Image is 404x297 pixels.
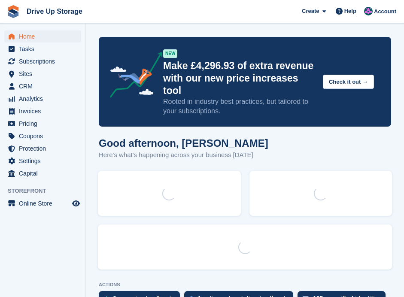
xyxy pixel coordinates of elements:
span: Tasks [19,43,70,55]
a: menu [4,80,81,92]
span: Protection [19,142,70,155]
span: CRM [19,80,70,92]
h1: Good afternoon, [PERSON_NAME] [99,137,268,149]
a: menu [4,55,81,67]
a: menu [4,155,81,167]
a: Drive Up Storage [23,4,86,18]
img: Andy [364,7,373,15]
a: menu [4,142,81,155]
img: stora-icon-8386f47178a22dfd0bd8f6a31ec36ba5ce8667c1dd55bd0f319d3a0aa187defe.svg [7,5,20,18]
a: menu [4,43,81,55]
div: NEW [163,49,177,58]
p: ACTIONS [99,282,391,288]
span: Analytics [19,93,70,105]
span: Help [344,7,356,15]
span: Capital [19,167,70,179]
span: Sites [19,68,70,80]
a: menu [4,118,81,130]
a: menu [4,197,81,209]
a: menu [4,105,81,117]
p: Rooted in industry best practices, but tailored to your subscriptions. [163,97,316,116]
button: Check it out → [323,75,374,89]
span: Coupons [19,130,70,142]
span: Invoices [19,105,70,117]
a: Preview store [71,198,81,209]
span: Account [374,7,396,16]
span: Create [302,7,319,15]
span: Settings [19,155,70,167]
span: Subscriptions [19,55,70,67]
a: menu [4,30,81,42]
span: Storefront [8,187,85,195]
p: Here's what's happening across your business [DATE] [99,150,268,160]
a: menu [4,93,81,105]
span: Online Store [19,197,70,209]
p: Make £4,296.93 of extra revenue with our new price increases tool [163,60,316,97]
a: menu [4,68,81,80]
img: price-adjustments-announcement-icon-8257ccfd72463d97f412b2fc003d46551f7dbcb40ab6d574587a9cd5c0d94... [103,52,163,101]
span: Home [19,30,70,42]
span: Pricing [19,118,70,130]
a: menu [4,130,81,142]
a: menu [4,167,81,179]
